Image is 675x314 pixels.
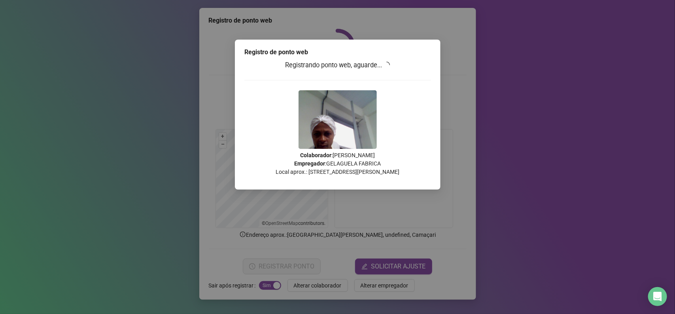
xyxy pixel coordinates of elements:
[244,60,431,70] h3: Registrando ponto web, aguarde...
[648,287,667,306] div: Open Intercom Messenger
[383,61,390,69] span: loading
[294,160,325,167] strong: Empregador
[244,48,431,57] div: Registro de ponto web
[244,151,431,176] p: : [PERSON_NAME] : GELAGUELA FABRICA Local aprox.: [STREET_ADDRESS][PERSON_NAME]
[299,90,377,149] img: 2Q==
[300,152,331,158] strong: Colaborador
